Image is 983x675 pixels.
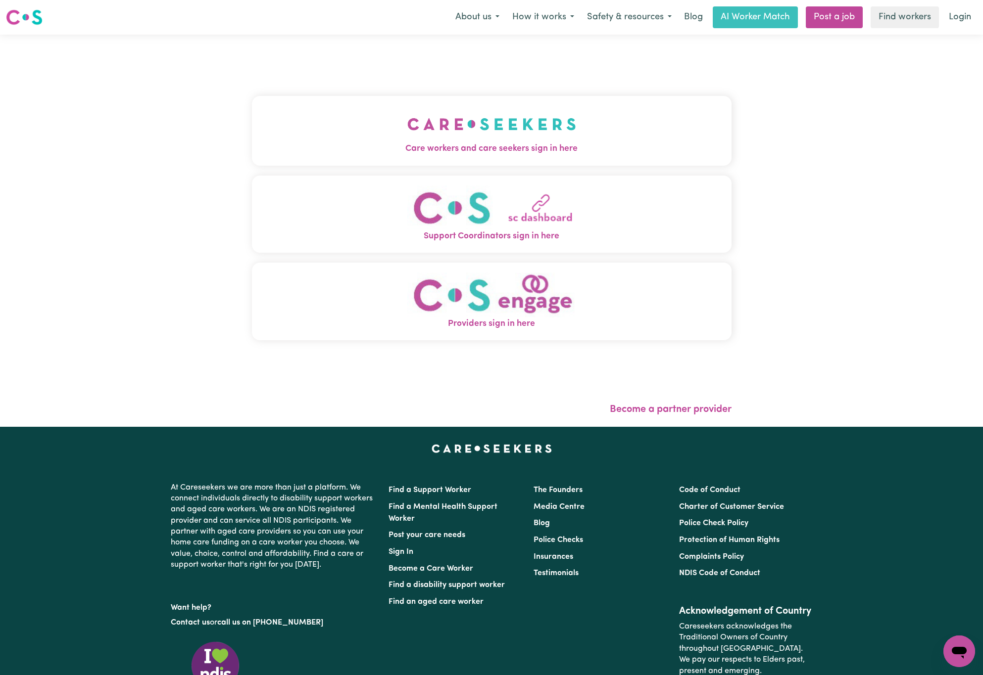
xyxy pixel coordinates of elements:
a: Become a Care Worker [389,565,473,573]
a: Careseekers logo [6,6,43,29]
a: Police Checks [534,536,583,544]
p: At Careseekers we are more than just a platform. We connect individuals directly to disability su... [171,478,377,575]
a: Careseekers home page [432,445,552,452]
a: Sign In [389,548,413,556]
a: Login [943,6,977,28]
a: Media Centre [534,503,585,511]
a: Charter of Customer Service [679,503,784,511]
span: Providers sign in here [252,317,732,330]
button: Providers sign in here [252,263,732,340]
p: Want help? [171,598,377,613]
a: NDIS Code of Conduct [679,569,760,577]
span: Care workers and care seekers sign in here [252,142,732,155]
a: Contact us [171,619,210,627]
a: call us on [PHONE_NUMBER] [217,619,323,627]
a: Find a Mental Health Support Worker [389,503,497,523]
a: The Founders [534,486,583,494]
a: Code of Conduct [679,486,740,494]
span: Support Coordinators sign in here [252,230,732,243]
a: Find a disability support worker [389,581,505,589]
a: Blog [534,519,550,527]
button: Care workers and care seekers sign in here [252,96,732,165]
a: Post a job [806,6,863,28]
a: Post your care needs [389,531,465,539]
a: Blog [678,6,709,28]
a: Find workers [871,6,939,28]
iframe: Button to launch messaging window [943,635,975,667]
a: Find a Support Worker [389,486,471,494]
img: Careseekers logo [6,8,43,26]
a: Testimonials [534,569,579,577]
button: How it works [506,7,581,28]
button: Support Coordinators sign in here [252,176,732,253]
a: Protection of Human Rights [679,536,780,544]
a: Police Check Policy [679,519,748,527]
button: Safety & resources [581,7,678,28]
h2: Acknowledgement of Country [679,605,812,617]
button: About us [449,7,506,28]
a: Find an aged care worker [389,598,484,606]
a: AI Worker Match [713,6,798,28]
a: Become a partner provider [610,405,732,414]
a: Complaints Policy [679,553,744,561]
p: or [171,613,377,632]
a: Insurances [534,553,573,561]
